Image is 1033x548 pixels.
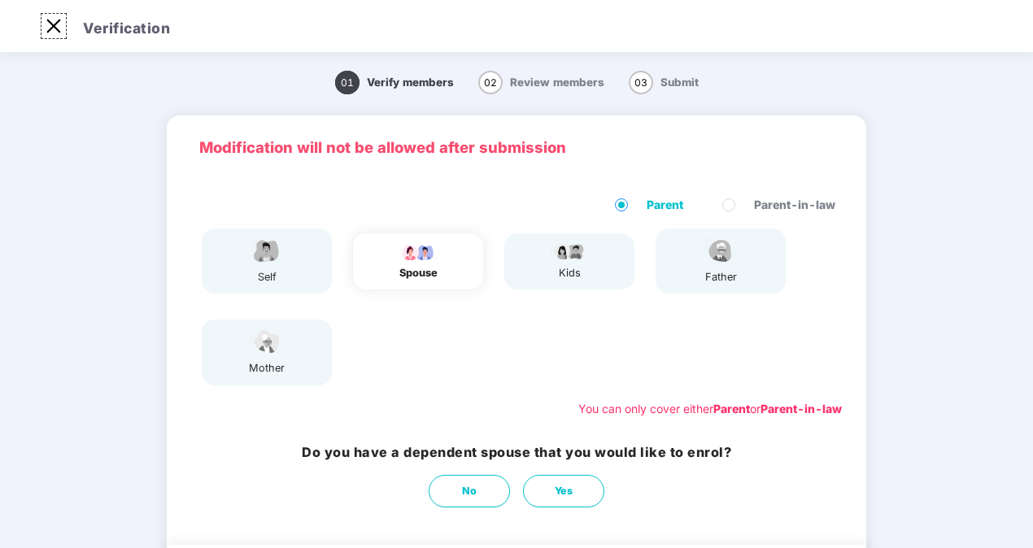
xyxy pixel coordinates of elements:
span: Parent-in-law [748,196,842,214]
span: Parent [640,196,690,214]
button: Yes [523,475,604,507]
div: self [246,269,287,285]
img: svg+xml;base64,PHN2ZyB4bWxucz0iaHR0cDovL3d3dy53My5vcmcvMjAwMC9zdmciIHdpZHRoPSI1NCIgaGVpZ2h0PSIzOC... [246,328,287,356]
span: No [462,483,477,499]
img: svg+xml;base64,PHN2ZyB4bWxucz0iaHR0cDovL3d3dy53My5vcmcvMjAwMC9zdmciIHdpZHRoPSI5Ny44OTciIGhlaWdodD... [398,241,438,261]
span: Submit [660,76,699,89]
b: Parent-in-law [761,402,842,415]
button: No [429,475,510,507]
b: Parent [713,402,750,415]
p: Modification will not be allowed after submission [199,136,834,159]
div: You can only cover either or [578,400,842,418]
span: 01 [335,71,360,94]
div: mother [246,360,287,376]
div: kids [549,265,590,281]
span: Yes [555,483,573,499]
img: svg+xml;base64,PHN2ZyB4bWxucz0iaHR0cDovL3d3dy53My5vcmcvMjAwMC9zdmciIHdpZHRoPSI3OS4wMzciIGhlaWdodD... [549,241,590,261]
span: 02 [478,71,503,94]
img: svg+xml;base64,PHN2ZyBpZD0iRW1wbG95ZWVfbWFsZSIgeG1sbnM9Imh0dHA6Ly93d3cudzMub3JnLzIwMDAvc3ZnIiB3aW... [246,237,287,265]
div: father [700,269,741,285]
span: Review members [510,76,604,89]
h3: Do you have a dependent spouse that you would like to enrol? [302,442,731,463]
span: 03 [629,71,653,94]
span: Verify members [367,76,454,89]
div: spouse [398,265,438,281]
img: svg+xml;base64,PHN2ZyBpZD0iRmF0aGVyX2ljb24iIHhtbG5zPSJodHRwOi8vd3d3LnczLm9yZy8yMDAwL3N2ZyIgeG1sbn... [700,237,741,265]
